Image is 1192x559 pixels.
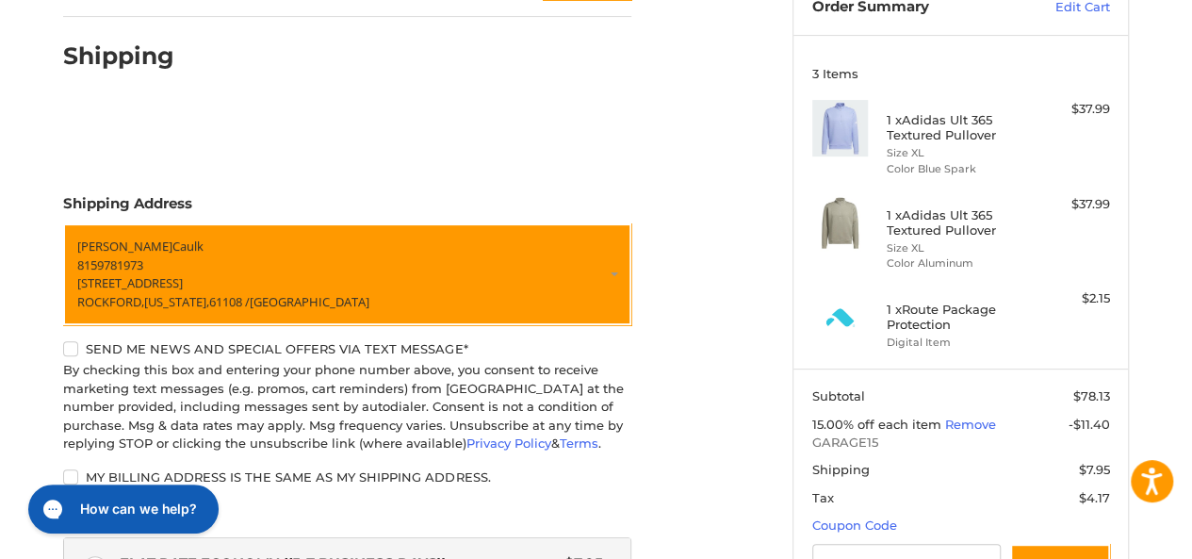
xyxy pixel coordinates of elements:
[812,490,834,505] span: Tax
[144,292,209,309] span: [US_STATE],
[887,240,1031,256] li: Size XL
[63,193,192,223] legend: Shipping Address
[812,462,870,477] span: Shipping
[1069,417,1110,432] span: -$11.40
[887,255,1031,271] li: Color Aluminum
[250,292,369,309] span: [GEOGRAPHIC_DATA]
[1079,490,1110,505] span: $4.17
[945,417,996,432] a: Remove
[77,255,143,272] span: 8159781973
[466,436,551,451] a: Privacy Policy
[812,66,1110,81] h3: 3 Items
[77,292,144,309] span: ROCKFORD,
[77,238,172,255] span: [PERSON_NAME]
[1036,195,1110,214] div: $37.99
[887,335,1031,351] li: Digital Item
[63,361,631,453] div: By checking this box and entering your phone number above, you consent to receive marketing text ...
[63,223,631,325] a: Enter or select a different address
[887,207,1031,238] h4: 1 x Adidas Ult 365 Textured Pullover
[172,238,204,255] span: Caulk
[812,388,865,403] span: Subtotal
[1073,388,1110,403] span: $78.13
[887,161,1031,177] li: Color Blue Spark
[77,274,183,291] span: [STREET_ADDRESS]
[63,469,631,485] label: My billing address is the same as my shipping address.
[209,292,250,309] span: 61108 /
[1079,462,1110,477] span: $7.95
[19,478,224,540] iframe: Gorgias live chat messenger
[1036,289,1110,308] div: $2.15
[887,112,1031,143] h4: 1 x Adidas Ult 365 Textured Pullover
[63,341,631,356] label: Send me news and special offers via text message*
[812,434,1110,452] span: GARAGE15
[887,302,1031,333] h4: 1 x Route Package Protection
[1036,100,1110,119] div: $37.99
[812,518,897,533] a: Coupon Code
[887,145,1031,161] li: Size XL
[812,417,945,432] span: 15.00% off each item
[63,41,174,71] h2: Shipping
[560,436,598,451] a: Terms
